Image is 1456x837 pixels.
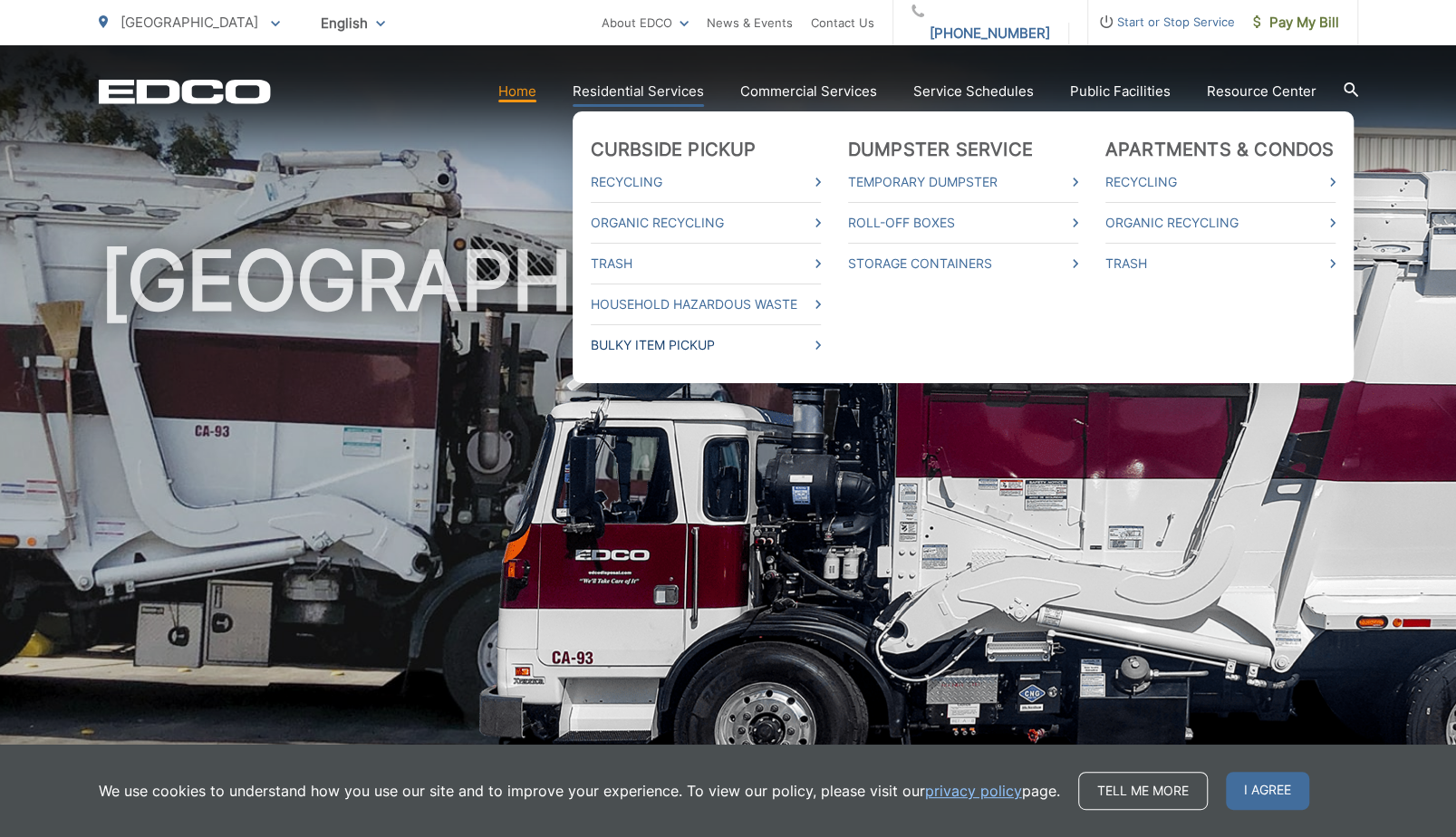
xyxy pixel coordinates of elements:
a: Curbside Pickup [591,139,757,160]
a: Organic Recycling [1105,212,1335,234]
a: EDCD logo. Return to the homepage. [99,79,271,104]
a: About EDCO [602,12,689,34]
a: Residential Services [573,81,704,102]
a: Recycling [1105,171,1335,193]
span: English [307,7,399,39]
a: Resource Center [1207,81,1316,102]
a: Tell me more [1078,772,1208,810]
a: privacy policy [925,780,1022,802]
h1: [GEOGRAPHIC_DATA] [99,236,1358,809]
a: Dumpster Service [848,139,1033,160]
a: Temporary Dumpster [848,171,1078,193]
a: Home [498,81,536,102]
a: Public Facilities [1070,81,1171,102]
a: Bulky Item Pickup [591,334,821,356]
a: Recycling [591,171,821,193]
a: News & Events [707,12,793,34]
a: Trash [591,253,821,274]
a: Commercial Services [740,81,877,102]
a: Organic Recycling [591,212,821,234]
span: [GEOGRAPHIC_DATA] [121,14,258,31]
a: Storage Containers [848,253,1078,274]
span: Pay My Bill [1253,12,1339,34]
a: Roll-Off Boxes [848,212,1078,234]
p: We use cookies to understand how you use our site and to improve your experience. To view our pol... [99,780,1060,802]
a: Contact Us [811,12,874,34]
a: Trash [1105,253,1335,274]
a: Service Schedules [913,81,1034,102]
a: Apartments & Condos [1105,139,1335,160]
a: Household Hazardous Waste [591,293,821,315]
